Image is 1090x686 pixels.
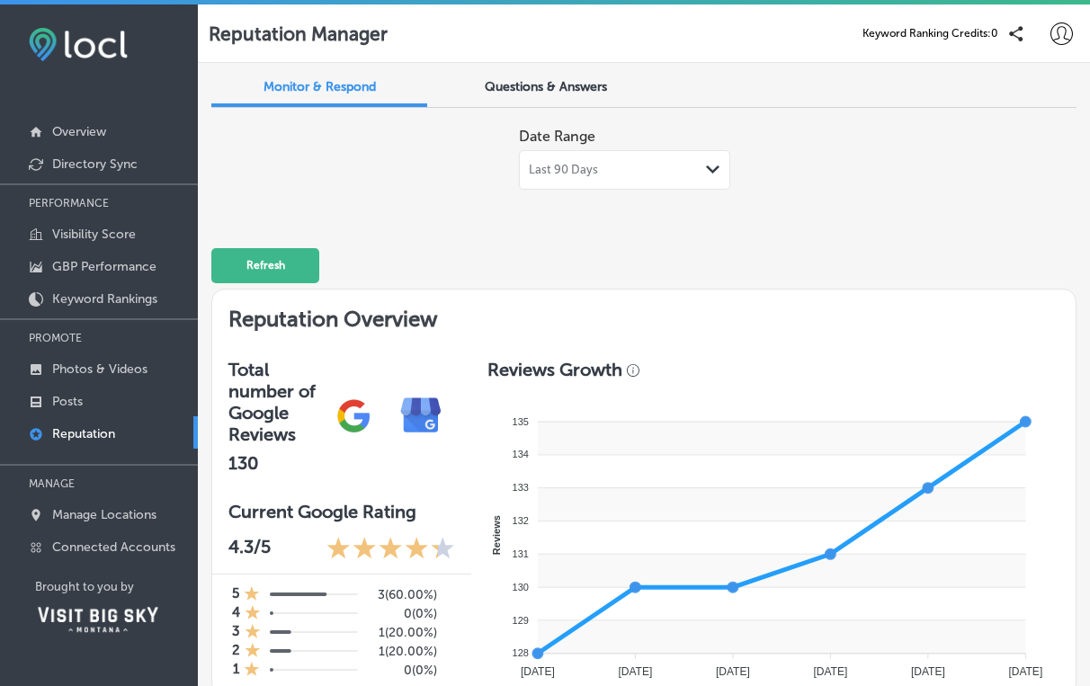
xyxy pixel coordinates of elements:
tspan: [DATE] [521,664,555,677]
h5: 1 ( 20.00% ) [371,625,437,640]
p: GBP Performance [52,259,156,274]
tspan: 135 [513,415,529,426]
h2: 130 [228,452,320,474]
h3: Current Google Rating [228,501,455,522]
tspan: 133 [513,482,529,493]
tspan: [DATE] [813,664,847,677]
p: Reputation [52,426,115,441]
img: gPZS+5FD6qPJAAAAABJRU5ErkJggg== [320,382,388,450]
text: Reviews [491,515,502,555]
p: Manage Locations [52,507,156,522]
tspan: 128 [513,647,529,658]
p: Visibility Score [52,227,136,242]
img: e7ababfa220611ac49bdb491a11684a6.png [388,382,455,450]
p: Brought to you by [35,580,198,593]
h2: Reputation Overview [212,290,1076,343]
tspan: 132 [513,515,529,526]
div: 1 Star [244,585,260,604]
div: 1 Star [245,604,261,623]
h5: 1 ( 20.00% ) [371,644,437,659]
tspan: [DATE] [618,664,652,677]
p: Directory Sync [52,156,138,172]
tspan: 129 [513,614,529,625]
div: 4.3 Stars [326,536,455,563]
h3: Reviews Growth [487,359,622,380]
div: 1 Star [244,661,260,680]
div: 1 Star [245,623,261,642]
h5: 0 ( 0% ) [371,663,437,678]
h3: Total number of Google Reviews [228,359,320,445]
p: Keyword Rankings [52,291,157,307]
h5: 0 ( 0% ) [371,606,437,621]
p: 4.3 /5 [228,536,271,563]
tspan: 134 [513,449,529,459]
button: Refresh [211,248,319,283]
tspan: [DATE] [1008,664,1042,677]
label: Date Range [519,128,595,145]
tspan: 130 [513,581,529,592]
p: Overview [52,124,106,139]
h5: 3 ( 60.00% ) [371,587,437,602]
span: Keyword Ranking Credits: 0 [862,27,998,40]
tspan: [DATE] [911,664,945,677]
span: Monitor & Respond [264,79,376,94]
img: Visit Big Sky Montana [35,604,161,634]
h4: 4 [232,604,240,623]
tspan: [DATE] [716,664,750,677]
div: 1 Star [245,642,261,661]
span: Last 90 Days [529,163,598,177]
span: Questions & Answers [485,79,607,94]
h4: 2 [232,642,240,661]
tspan: 131 [513,548,529,558]
label: Reputation Manager [209,22,388,45]
img: fda3e92497d09a02dc62c9cd864e3231.png [29,28,128,61]
p: Connected Accounts [52,539,175,555]
p: Posts [52,394,83,409]
h4: 1 [233,661,239,680]
h4: 5 [232,585,239,604]
p: Photos & Videos [52,361,147,377]
h4: 3 [232,623,240,642]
